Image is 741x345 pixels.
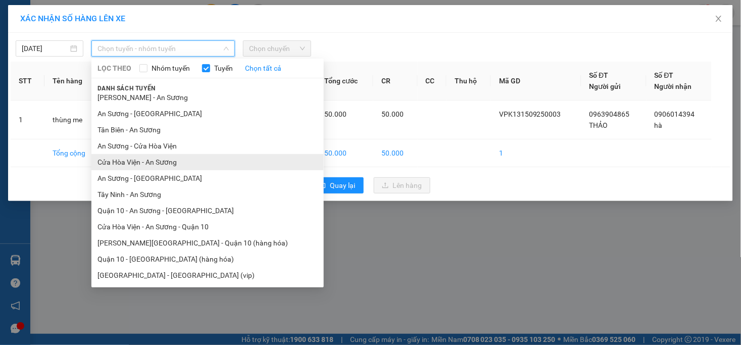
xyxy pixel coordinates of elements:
button: Close [705,5,733,33]
span: In ngày: [3,73,62,79]
img: logo [4,6,48,51]
button: rollbackQuay lại [311,177,364,193]
span: Quay lại [330,180,356,191]
span: Người gửi [589,82,621,90]
span: XÁC NHẬN SỐ HÀNG LÊN XE [20,14,125,23]
li: [GEOGRAPHIC_DATA] - [GEOGRAPHIC_DATA] (vip) [91,267,324,283]
th: Tên hàng [44,62,101,101]
span: VPK131509250003 [499,110,561,118]
span: 0906014394 [655,110,695,118]
td: 1 [491,139,581,167]
th: CR [373,62,418,101]
li: An Sương - Cửa Hòa Viện [91,138,324,154]
span: Số ĐT [589,71,609,79]
span: THẢO [589,121,608,129]
input: 15/09/2025 [22,43,68,54]
li: An Sương - [GEOGRAPHIC_DATA] [91,106,324,122]
span: Chọn tuyến - nhóm tuyến [97,41,229,56]
span: 0963904865 [589,110,630,118]
a: Chọn tất cả [245,63,281,74]
li: Cửa Hòa Viện - An Sương - Quận 10 [91,219,324,235]
span: VPK131509250003 [51,64,109,72]
li: [PERSON_NAME][GEOGRAPHIC_DATA] - Quận 10 (hàng hóa) [91,235,324,251]
span: Số ĐT [655,71,674,79]
span: Bến xe [GEOGRAPHIC_DATA] [80,16,136,29]
button: uploadLên hàng [374,177,430,193]
span: ----------------------------------------- [27,55,124,63]
td: 50.000 [373,139,418,167]
span: close [715,15,723,23]
th: CC [418,62,447,101]
li: Quận 10 - [GEOGRAPHIC_DATA] (hàng hóa) [91,251,324,267]
span: LỌC THEO [97,63,131,74]
li: [PERSON_NAME] - An Sương [91,89,324,106]
span: 50.000 [324,110,347,118]
span: Người nhận [655,82,692,90]
th: Mã GD [491,62,581,101]
span: Danh sách tuyến [91,84,162,93]
li: Cửa Hòa Viện - An Sương [91,154,324,170]
th: Tổng cước [316,62,373,101]
span: 01 Võ Văn Truyện, KP.1, Phường 2 [80,30,139,43]
li: Tân Biên - An Sương [91,122,324,138]
span: Chọn chuyến [249,41,305,56]
span: hà [655,121,663,129]
li: Tây Ninh - An Sương [91,186,324,203]
span: down [223,45,229,52]
th: Thu hộ [447,62,491,101]
span: Nhóm tuyến [147,63,194,74]
li: Quận 10 - An Sương - [GEOGRAPHIC_DATA] [91,203,324,219]
th: STT [11,62,44,101]
strong: ĐỒNG PHƯỚC [80,6,138,14]
td: 50.000 [316,139,373,167]
span: [PERSON_NAME]: [3,65,109,71]
td: thùng me [44,101,101,139]
td: 1 [11,101,44,139]
li: An Sương - [GEOGRAPHIC_DATA] [91,170,324,186]
span: 13:23:19 [DATE] [22,73,62,79]
span: Tuyến [210,63,237,74]
span: 50.000 [381,110,404,118]
td: Tổng cộng [44,139,101,167]
span: Hotline: 19001152 [80,45,124,51]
